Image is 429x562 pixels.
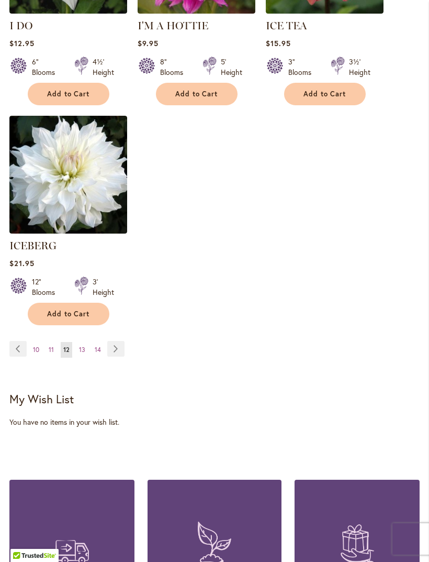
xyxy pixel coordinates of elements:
div: 3' Height [93,277,114,297]
a: 11 [46,342,57,358]
span: Add to Cart [303,90,346,98]
span: 10 [33,346,39,354]
a: I DO [9,19,32,32]
a: I'm A Hottie [138,6,255,16]
a: ICE TEA [266,6,383,16]
span: Add to Cart [47,310,90,318]
strong: My Wish List [9,391,74,406]
a: I DO [9,6,127,16]
div: 3" Blooms [288,57,318,78]
button: Add to Cart [156,83,238,105]
img: ICEBERG [9,116,127,234]
a: 10 [30,342,42,358]
a: ICEBERG [9,239,57,252]
span: $12.95 [9,38,35,48]
span: $9.95 [138,38,159,48]
button: Add to Cart [284,83,366,105]
a: 14 [92,342,104,358]
div: 3½' Height [349,57,370,78]
span: $21.95 [9,258,35,268]
div: 8" Blooms [160,57,190,78]
div: 4½' Height [93,57,114,78]
a: I'M A HOTTIE [138,19,208,32]
a: ICEBERG [9,226,127,236]
div: 6" Blooms [32,57,62,78]
div: 12" Blooms [32,277,62,297]
span: 14 [95,346,101,354]
a: ICE TEA [266,19,307,32]
div: You have no items in your wish list. [9,417,420,427]
span: $15.95 [266,38,291,48]
button: Add to Cart [28,83,109,105]
span: Add to Cart [47,90,90,98]
iframe: Launch Accessibility Center [8,525,37,554]
button: Add to Cart [28,303,109,325]
span: 13 [79,346,85,354]
span: 12 [63,346,70,354]
span: Add to Cart [175,90,218,98]
div: 5' Height [221,57,242,78]
span: 11 [49,346,54,354]
a: 13 [76,342,88,358]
